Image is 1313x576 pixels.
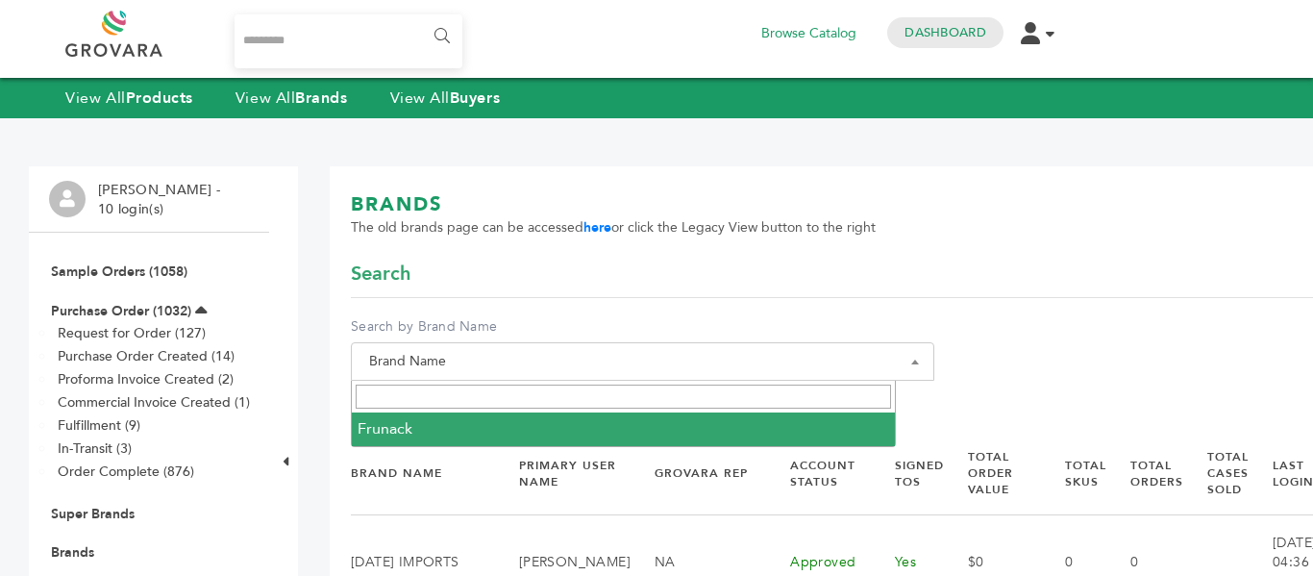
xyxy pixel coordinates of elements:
a: Purchase Order Created (14) [58,347,235,365]
a: View AllBuyers [390,88,501,109]
label: Search by Brand Name [351,317,934,337]
a: Browse Catalog [761,23,856,44]
th: Primary User Name [495,433,631,514]
th: Signed TOS [871,433,944,514]
h1: BRANDS [351,191,876,218]
input: Search... [235,14,462,68]
a: Order Complete (876) [58,463,194,481]
th: Total Order Value [944,433,1041,514]
span: Brand Name [351,342,934,381]
a: Commercial Invoice Created (1) [58,393,250,412]
a: here [583,218,611,237]
a: In-Transit (3) [58,439,132,458]
th: Account Status [766,433,871,514]
strong: Brands [295,88,347,109]
a: Fulfillment (9) [58,416,140,435]
input: Search [356,385,891,409]
a: Super Brands [51,505,135,523]
th: Brand Name [351,433,495,514]
th: Total Orders [1106,433,1183,514]
a: Dashboard [904,24,985,41]
a: Request for Order (127) [58,324,206,342]
li: [PERSON_NAME] - 10 login(s) [98,181,225,218]
a: Brands [51,543,94,562]
span: Search [351,261,410,288]
strong: Buyers [450,88,500,109]
span: Brand Name [361,348,924,375]
th: Grovara Rep [631,433,766,514]
li: Frunack [352,413,895,445]
a: Purchase Order (1032) [51,302,191,320]
strong: Products [126,88,193,109]
a: View AllProducts [65,88,193,109]
a: Sample Orders (1058) [51,263,187,281]
th: Total Cases Sold [1183,433,1249,514]
img: profile.png [49,181,86,217]
span: The old brands page can be accessed or click the Legacy View button to the right [351,218,876,238]
th: Total SKUs [1041,433,1106,514]
a: Proforma Invoice Created (2) [58,370,234,388]
a: View AllBrands [235,88,348,109]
